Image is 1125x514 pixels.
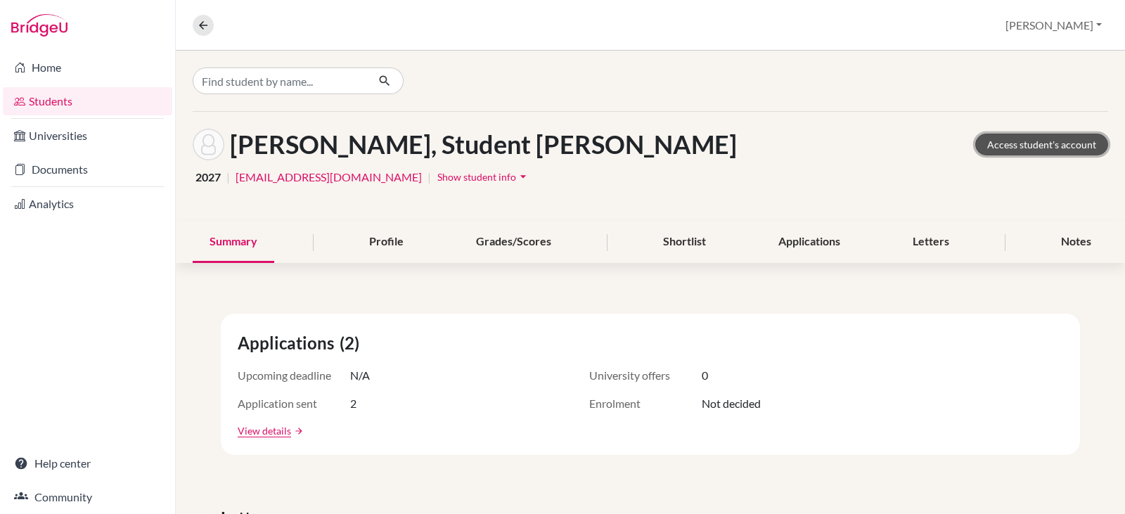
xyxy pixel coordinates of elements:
span: Not decided [702,395,761,412]
button: Show student infoarrow_drop_down [437,166,531,188]
a: arrow_forward [291,426,304,436]
a: Universities [3,122,172,150]
div: Applications [761,221,857,263]
span: 0 [702,367,708,384]
span: | [427,169,431,186]
span: Applications [238,330,340,356]
h1: [PERSON_NAME], Student [PERSON_NAME] [230,129,737,160]
span: University offers [589,367,702,384]
span: 2027 [195,169,221,186]
img: Bridge-U [11,14,67,37]
span: Application sent [238,395,350,412]
a: Analytics [3,190,172,218]
a: Access student's account [975,134,1108,155]
span: (2) [340,330,365,356]
a: Students [3,87,172,115]
i: arrow_drop_down [516,169,530,184]
div: Notes [1044,221,1108,263]
div: Letters [896,221,966,263]
div: Summary [193,221,274,263]
div: Grades/Scores [459,221,568,263]
span: N/A [350,367,370,384]
div: Profile [352,221,420,263]
input: Find student by name... [193,68,367,94]
a: Help center [3,449,172,477]
a: [EMAIL_ADDRESS][DOMAIN_NAME] [236,169,422,186]
a: Community [3,483,172,511]
img: Student Kevin Brennan's avatar [193,129,224,160]
span: Show student info [437,171,516,183]
div: Shortlist [646,221,723,263]
a: Documents [3,155,172,184]
a: Home [3,53,172,82]
span: Upcoming deadline [238,367,350,384]
span: | [226,169,230,186]
span: 2 [350,395,356,412]
a: View details [238,423,291,438]
button: [PERSON_NAME] [999,12,1108,39]
span: Enrolment [589,395,702,412]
